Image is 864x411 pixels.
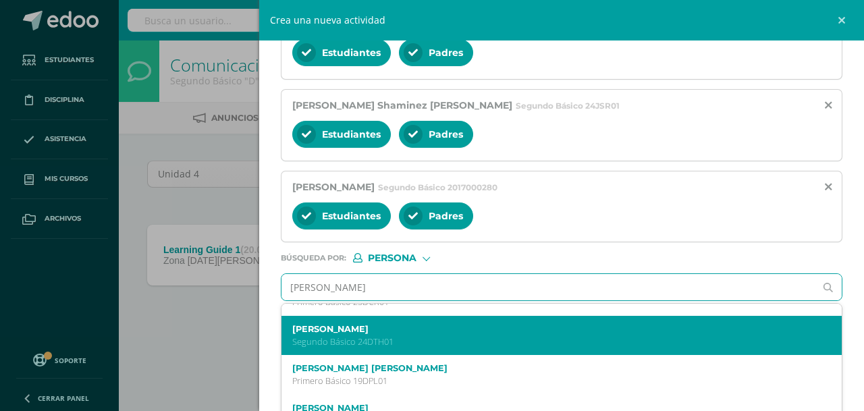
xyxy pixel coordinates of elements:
[292,363,807,373] label: [PERSON_NAME] [PERSON_NAME]
[516,101,620,111] span: Segundo Básico 24JSR01
[322,210,381,222] span: Estudiantes
[378,182,497,192] span: Segundo Básico 2017000280
[292,99,512,111] span: [PERSON_NAME] Shaminez [PERSON_NAME]
[322,128,381,140] span: Estudiantes
[292,324,807,334] label: [PERSON_NAME]
[368,254,416,262] span: Persona
[292,181,375,193] span: [PERSON_NAME]
[292,375,807,387] p: Primero Básico 19DPL01
[353,253,454,263] div: [object Object]
[322,47,381,59] span: Estudiantes
[429,47,463,59] span: Padres
[281,274,815,300] input: Ej. Mario Galindo
[429,128,463,140] span: Padres
[292,336,807,348] p: Segundo Básico 24DTH01
[281,254,346,262] span: Búsqueda por :
[429,210,463,222] span: Padres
